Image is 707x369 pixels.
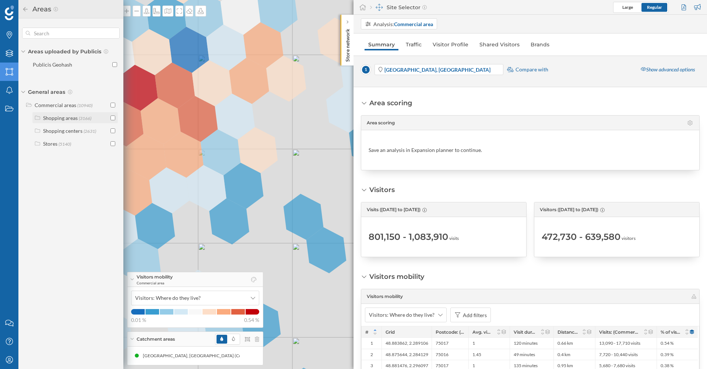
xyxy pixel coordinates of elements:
[472,363,475,369] span: 1
[622,235,636,242] span: visitors
[436,363,449,369] span: 75017
[381,326,432,337] div: Grid
[137,280,173,285] span: Commercial area
[381,349,432,360] div: 48.875644, 2.284129
[112,62,117,67] input: Publicis Geohash
[35,102,76,108] div: Commercial areas
[599,352,638,358] span: 7,720 - 10,440 visits
[369,311,435,319] span: Visitors: Where do they live?
[376,4,383,11] img: dashboards-manager.svg
[43,128,82,134] div: Shopping centers
[557,340,573,346] span: 0.66 km
[516,66,548,73] span: Compare with
[77,103,92,108] span: (10940)
[636,63,699,76] div: Show advanced options
[367,206,421,213] span: Visits ([DATE] to [DATE])
[557,363,573,369] span: 0.95 km
[661,329,680,335] span: % of visitors: (Commercial area) ([DATE] to [DATE])
[362,326,381,337] div: #
[514,329,536,335] span: Visit duration: (Commercial area) ([DATE] to [DATE])
[661,340,673,346] span: 0.54 %
[344,26,351,62] p: Store network
[59,141,71,147] span: (5140)
[244,316,259,324] span: 0.54 %
[514,363,538,369] span: 135 minutes
[29,3,53,15] h2: Areas
[429,39,472,50] a: Visitor Profile
[369,272,424,281] div: Visitors mobility
[436,329,465,335] span: Postcode: (Commercial area) ([DATE] to [DATE])
[131,316,146,324] span: 0.01 %
[472,329,492,335] span: Avg. visits frequency: (Commercial area) ([DATE] to [DATE])
[476,39,523,50] a: Shared Visitors
[527,39,553,50] a: Brands
[384,67,490,73] strong: [GEOGRAPHIC_DATA], [GEOGRAPHIC_DATA]
[463,311,487,319] div: Add filters
[472,340,475,346] span: 1
[599,340,640,346] span: 13,090 - 17,710 visits
[369,185,395,195] div: Visitors
[84,128,96,134] span: (2631)
[514,340,538,346] span: 120 minutes
[362,349,381,360] div: 2
[449,235,459,242] span: visits
[373,20,433,28] div: Analysis:
[661,352,673,358] span: 0.39 %
[28,88,65,96] span: General areas
[369,98,412,108] div: Area scoring
[622,4,633,10] span: Large
[647,4,662,10] span: Regular
[79,116,91,121] span: (3166)
[15,5,42,12] span: Soporte
[143,352,274,359] div: [GEOGRAPHIC_DATA], [GEOGRAPHIC_DATA] (Commercial area)
[362,338,381,349] div: 1
[381,338,432,349] div: 48.883862, 2.289106
[436,352,449,358] span: 75016
[402,39,425,50] a: Traffic
[43,115,78,121] div: Shopping areas
[514,352,535,358] span: 49 minutes
[365,39,398,50] a: Summary
[542,231,620,243] span: 472,730 - 639,580
[28,48,101,55] span: Areas uploaded by Publicis
[369,146,482,154] div: Save an analysis in Expansion planner to continue.
[557,352,570,358] span: 0.4 km
[370,4,427,11] div: Site Selector
[661,363,673,369] span: 0.38 %
[557,329,578,335] span: Distance: (Commercial area) ([DATE] to [DATE])
[472,352,481,358] span: 1.45
[361,65,371,75] span: 1
[599,329,639,335] span: Visits: (Commercial area) ([DATE] to [DATE])
[137,336,175,343] span: Catchment areas
[135,294,201,302] span: Visitors: Where do they live?
[33,61,72,68] div: Publicis Geohash
[436,340,449,346] span: 75017
[137,274,173,280] span: Visitors mobility
[5,6,14,20] img: Geoblink Logo
[599,363,635,369] span: 5,680 - 7,680 visits
[540,206,598,213] span: Visitors ([DATE] to [DATE])
[367,120,395,126] span: Area scoring
[369,231,448,243] span: 801,150 - 1,083,910
[367,293,403,300] span: Visitors mobility
[394,21,433,27] strong: Commercial area
[43,141,57,147] div: Stores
